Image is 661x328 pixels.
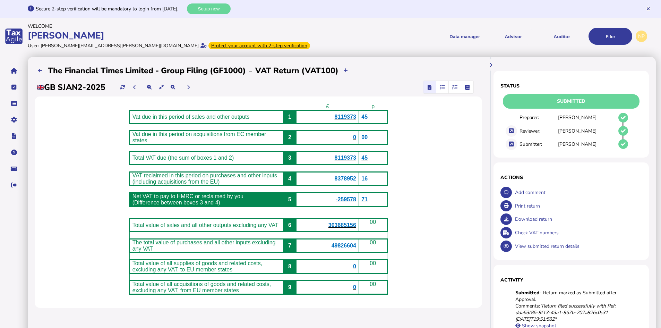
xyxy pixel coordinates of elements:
button: Next period [183,82,194,93]
button: Previous period [129,82,140,93]
span: 6 [288,222,291,228]
button: Reset the return view [156,82,167,93]
div: [PERSON_NAME] [28,30,328,42]
h1: Activity [500,277,642,283]
span: 8119373 [335,114,356,120]
div: User: [28,42,39,49]
div: Check VAT numbers [513,226,642,239]
div: [PERSON_NAME] [558,141,596,148]
button: Developer hub links [7,129,21,143]
button: Setup now [187,3,231,14]
span: 5 [288,196,291,202]
button: Check VAT numbers on return. [500,227,512,238]
button: Upload transactions [340,65,352,76]
div: Secure 2-step verification will be mandatory to login from [DATE]. [36,6,185,12]
button: Filings list - by month [35,65,46,76]
div: Submitted [503,94,639,109]
span: 00 [370,260,376,266]
span: 0 [353,134,356,140]
div: [PERSON_NAME] [558,114,596,121]
span: Total VAT due (the sum of boxes 1 and 2) [132,155,234,161]
div: - Return marked as Submitted after Approval. [515,289,619,303]
button: View task [506,138,517,150]
button: Data manager [7,96,21,111]
button: View task [506,125,517,137]
button: Hide message [646,6,651,11]
span: 4 [288,176,291,182]
span: 8 [288,263,291,269]
span: 45 [361,114,368,120]
span: 00 [361,134,368,140]
button: Make the return view smaller [144,82,155,93]
div: From Oct 1, 2025, 2-step verification will be required to login. Set it up now... [208,42,310,49]
span: p [371,103,375,109]
button: Tasks [7,80,21,94]
button: View return filing information [500,241,512,252]
span: 0 [353,263,356,269]
menu: navigate products [332,28,633,45]
span: 00 [370,281,376,287]
span: 00 [370,219,376,225]
h2: GB SJAN2-2025 [37,82,105,93]
button: Auditor [540,28,584,45]
div: Comments: [515,303,619,322]
span: (Difference between boxes 3 and 4) [132,200,220,205]
span: Total value of all supplies of goods and related costs, excluding any VAT, to EU member states [132,260,262,272]
div: Preparer: [520,114,558,121]
button: Manage settings [7,112,21,127]
span: Total value of all acquisitions of goods and related costs, excluding any VAT, from EU member states [132,281,271,293]
div: Return status - Actions are restricted to nominated users [500,94,642,109]
strong: Submitted [515,289,540,296]
button: Download return [500,213,512,225]
span: 8378952 [335,176,356,182]
span: 9 [288,284,291,290]
b: 8119373 [335,155,356,161]
span: Vat due in this period on acquisitions from EC member states [132,131,266,143]
mat-button-toggle: Return view [423,81,436,93]
button: Home [7,64,21,78]
span: 1 [288,114,291,120]
button: Sign out [7,178,21,192]
div: Submitter: [520,141,558,148]
button: Help pages [7,145,21,160]
span: 7 [288,243,291,249]
button: Filer [589,28,632,45]
h1: Actions [500,174,642,181]
span: 3 [288,155,291,161]
img: gb.png [37,85,44,90]
button: Refresh data for current period [117,82,128,93]
mat-button-toggle: Reconcilliation view by document [436,81,448,93]
button: Make a comment in the activity log. [500,187,512,198]
button: Make the return view larger [167,82,179,93]
h2: VAT Return (VAT100) [255,65,338,76]
i: Email verified [200,43,207,48]
button: Raise a support ticket [7,161,21,176]
mat-button-toggle: Reconcilliation view by tax code [448,81,461,93]
span: 00 [370,239,376,245]
div: Reviewer: [520,128,558,134]
div: View submitted return details [513,239,642,253]
i: "Return filed successfully with Ref: dda53f85-9f13-43a1-967b-207a826c0c31 [DATE]T19:51:58Z" [515,303,616,322]
span: Total value of sales and all other outputs excluding any VAT [132,222,278,228]
mat-button-toggle: Ledger [461,81,473,93]
span: 2 [288,134,291,140]
span: 49826604 [332,243,356,249]
div: - [246,65,255,76]
button: Open printable view of return. [500,200,512,212]
span: 16 [361,176,368,182]
span: VAT reclaimed in this period on purchases and other inputs (including acquisitions from the EU) [132,173,277,185]
span: £ [326,103,329,109]
span: Net VAT to pay to HMRC or reclaimed by you [132,193,243,199]
button: Shows a dropdown of Data manager options [443,28,487,45]
span: 0 [353,284,356,290]
span: Vat due in this period of sales and other outputs [132,114,250,120]
div: Profile settings [636,31,647,42]
div: Welcome [28,23,328,30]
div: [PERSON_NAME][EMAIL_ADDRESS][PERSON_NAME][DOMAIN_NAME] [41,42,199,49]
h2: The Financial Times Limited - Group Filing (GF1000) [48,65,246,76]
span: The total value of purchases and all other inputs excluding any VAT [132,239,276,252]
button: Shows a dropdown of VAT Advisor options [491,28,535,45]
b: -259578 [336,196,356,202]
div: Add comment [513,186,642,199]
i: Data manager [11,103,17,104]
